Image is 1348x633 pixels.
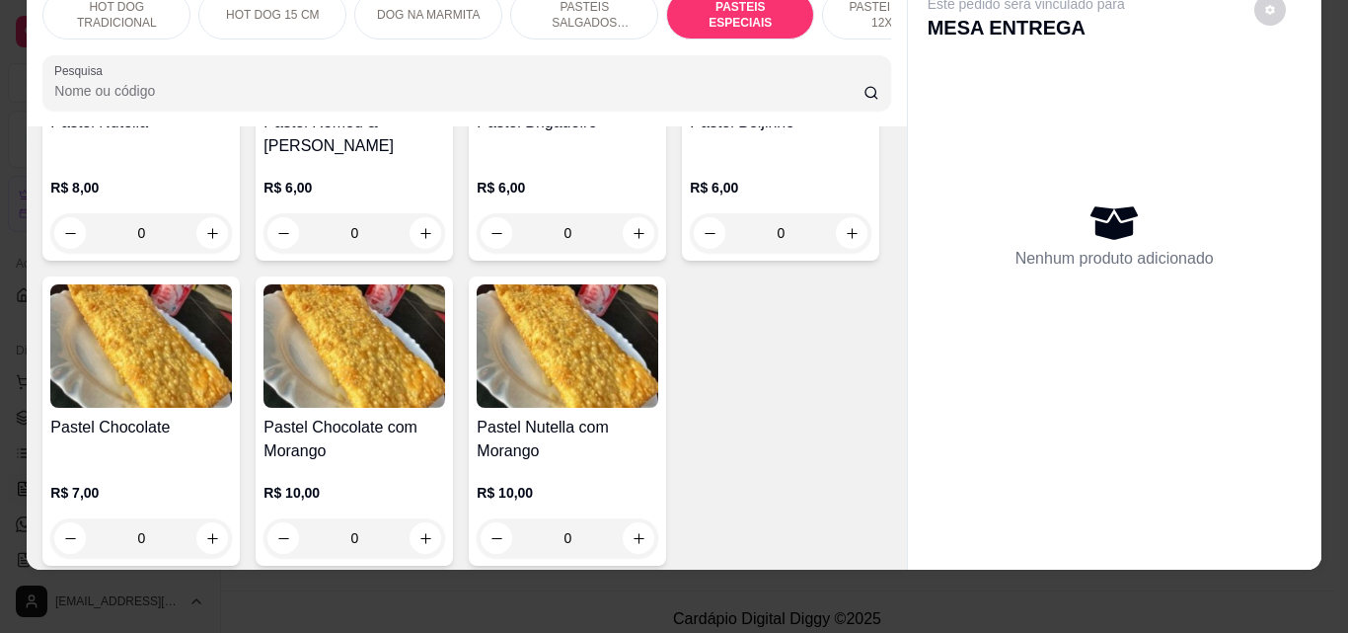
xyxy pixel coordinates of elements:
[1015,247,1214,271] p: Nenhum produto adicionado
[50,178,232,198] p: R$ 8,00
[263,483,445,503] p: R$ 10,00
[263,284,445,408] img: product-image
[623,522,654,554] button: increase-product-quantity
[226,7,319,23] p: HOT DOG 15 CM
[928,14,1125,41] p: MESA ENTREGA
[477,416,658,463] h4: Pastel Nutella com Morango
[263,111,445,158] h4: Pastel Romeu & [PERSON_NAME]
[690,178,871,198] p: R$ 6,00
[54,522,86,554] button: decrease-product-quantity
[54,62,110,79] label: Pesquisa
[50,284,232,408] img: product-image
[50,483,232,503] p: R$ 7,00
[50,416,232,439] h4: Pastel Chocolate
[54,217,86,249] button: decrease-product-quantity
[267,217,299,249] button: decrease-product-quantity
[267,522,299,554] button: decrease-product-quantity
[694,217,725,249] button: decrease-product-quantity
[477,483,658,503] p: R$ 10,00
[377,7,480,23] p: DOG NA MARMITA
[477,284,658,408] img: product-image
[481,217,512,249] button: decrease-product-quantity
[263,178,445,198] p: R$ 6,00
[481,522,512,554] button: decrease-product-quantity
[410,522,441,554] button: increase-product-quantity
[196,217,228,249] button: increase-product-quantity
[196,522,228,554] button: increase-product-quantity
[263,416,445,463] h4: Pastel Chocolate com Morango
[477,178,658,198] p: R$ 6,00
[836,217,867,249] button: increase-product-quantity
[623,217,654,249] button: increase-product-quantity
[54,81,863,101] input: Pesquisa
[410,217,441,249] button: increase-product-quantity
